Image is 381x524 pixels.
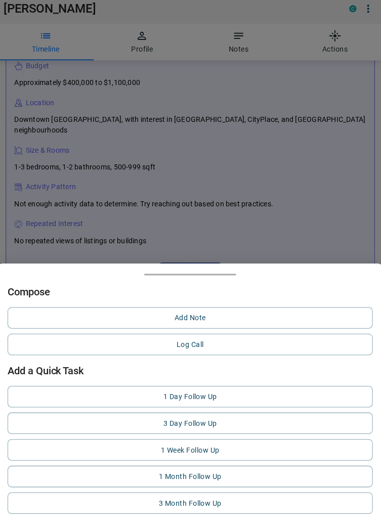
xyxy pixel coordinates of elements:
button: 1 Week Follow Up [10,440,371,461]
button: 3 Month Follow Up [10,493,371,514]
button: Log Call [10,336,371,357]
button: Add Note [10,310,371,331]
button: 3 Day Follow Up [10,414,371,435]
button: 1 Day Follow Up [10,387,371,409]
button: 1 Month Follow Up [10,466,371,488]
h2: Add a Quick Task [10,366,371,378]
h2: Compose [10,288,371,300]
